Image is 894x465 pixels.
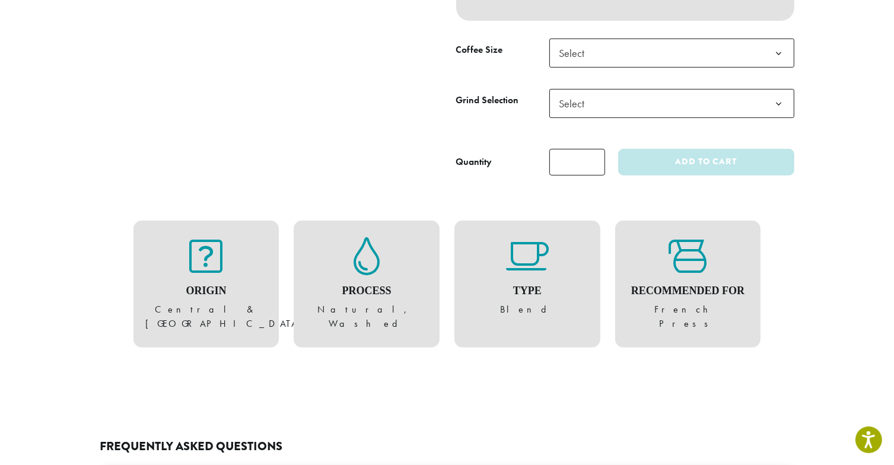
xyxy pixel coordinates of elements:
h4: Origin [145,285,268,298]
span: Select [549,39,794,68]
label: Coffee Size [456,42,549,59]
figure: Blend [466,237,588,317]
span: Select [555,92,597,115]
h4: Process [306,285,428,298]
button: Add to cart [618,149,794,176]
figure: Central & [GEOGRAPHIC_DATA] [145,237,268,331]
span: Select [555,42,597,65]
figure: Natural, Washed [306,237,428,331]
label: Grind Selection [456,92,549,109]
input: Product quantity [549,149,605,176]
h4: Recommended For [627,285,749,298]
span: Select [549,89,794,118]
h4: Type [466,285,588,298]
div: Quantity [456,155,492,169]
figure: French Press [627,237,749,331]
h2: Frequently Asked Questions [100,439,794,454]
